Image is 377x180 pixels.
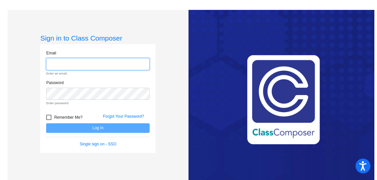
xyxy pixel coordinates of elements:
[46,80,64,86] label: Password
[46,71,150,76] small: Enter an email.
[46,101,150,105] small: Enter password.
[103,114,144,119] a: Forgot Your Password?
[80,142,116,146] a: Single sign on - SSO
[46,50,56,56] label: Email
[40,34,156,42] h3: Sign in to Class Composer
[46,123,150,133] button: Log In
[54,113,82,121] span: Remember Me?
